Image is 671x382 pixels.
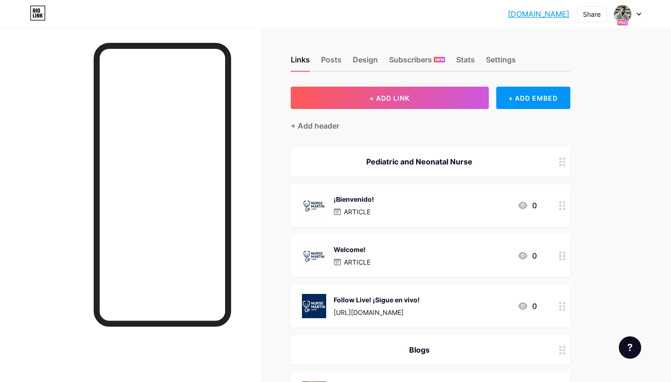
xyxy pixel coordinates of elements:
span: NEW [435,57,444,62]
div: [URL][DOMAIN_NAME] [334,307,420,317]
div: Links [291,54,310,71]
div: + ADD EMBED [496,87,570,109]
button: + ADD LINK [291,87,489,109]
img: Follow Live! ¡Sigue en vivo! [302,294,326,318]
p: ARTICLE [344,257,370,267]
a: [DOMAIN_NAME] [508,8,569,20]
div: 0 [517,300,537,312]
img: ¡Bienvenido! [302,193,326,218]
div: Share [583,9,601,19]
div: Settings [486,54,516,71]
div: Blogs [302,344,537,355]
div: Follow Live! ¡Sigue en vivo! [334,295,420,305]
div: Welcome! [334,245,370,254]
p: ARTICLE [344,207,370,217]
div: Posts [321,54,342,71]
span: + ADD LINK [370,94,410,102]
img: Welcome! [302,244,326,268]
div: + Add header [291,120,339,131]
div: Design [353,54,378,71]
div: ¡Bienvenido! [334,194,374,204]
div: 0 [517,250,537,261]
div: Stats [456,54,475,71]
img: Martin Rivera-Salas [614,5,631,23]
div: Pediatric and Neonatal Nurse [302,156,537,167]
div: 0 [517,200,537,211]
div: Subscribers [389,54,445,71]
